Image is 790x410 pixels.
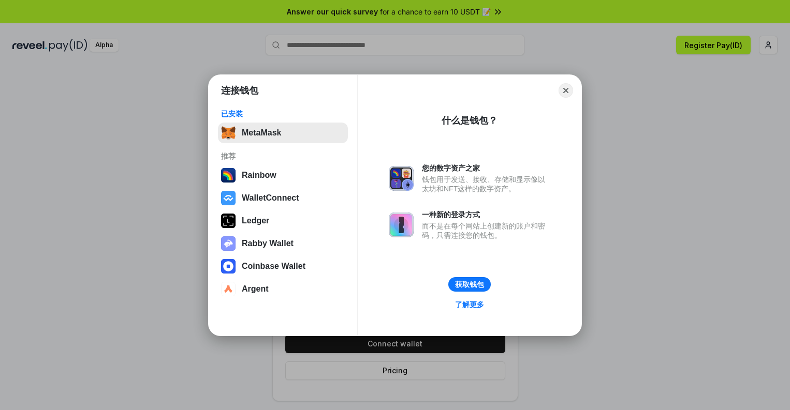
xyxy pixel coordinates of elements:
img: svg+xml,%3Csvg%20width%3D%2228%22%20height%3D%2228%22%20viewBox%3D%220%200%2028%2028%22%20fill%3D... [221,259,236,274]
div: Argent [242,284,269,294]
div: 推荐 [221,151,345,161]
div: Ledger [242,216,269,225]
button: Ledger [218,210,348,231]
img: svg+xml,%3Csvg%20xmlns%3D%22http%3A%2F%2Fwww.w3.org%2F2000%2Fsvg%22%20width%3D%2228%22%20height%3... [221,214,236,228]
button: Coinbase Wallet [218,256,348,277]
button: Rainbow [218,165,348,186]
button: 获取钱包 [448,277,491,292]
div: Coinbase Wallet [242,262,305,271]
h1: 连接钱包 [221,84,258,97]
button: Argent [218,279,348,299]
button: WalletConnect [218,188,348,208]
div: MetaMask [242,128,281,138]
div: 了解更多 [455,300,484,309]
div: Rabby Wallet [242,239,294,248]
div: 一种新的登录方式 [422,210,550,219]
div: 获取钱包 [455,280,484,289]
img: svg+xml,%3Csvg%20fill%3D%22none%22%20height%3D%2233%22%20viewBox%3D%220%200%2035%2033%22%20width%... [221,126,236,140]
img: svg+xml,%3Csvg%20width%3D%2228%22%20height%3D%2228%22%20viewBox%3D%220%200%2028%2028%22%20fill%3D... [221,191,236,205]
div: 而不是在每个网站上创建新的账户和密码，只需连接您的钱包。 [422,221,550,240]
img: svg+xml,%3Csvg%20xmlns%3D%22http%3A%2F%2Fwww.w3.org%2F2000%2Fsvg%22%20fill%3D%22none%22%20viewBox... [389,212,414,237]
a: 了解更多 [449,298,490,311]
button: Close [559,83,573,98]
div: 钱包用于发送、接收、存储和显示像以太坊和NFT这样的数字资产。 [422,175,550,193]
div: 您的数字资产之家 [422,163,550,173]
div: Rainbow [242,171,276,180]
div: WalletConnect [242,193,299,203]
img: svg+xml,%3Csvg%20width%3D%2228%22%20height%3D%2228%22%20viewBox%3D%220%200%2028%2028%22%20fill%3D... [221,282,236,296]
button: Rabby Wallet [218,233,348,254]
div: 已安装 [221,109,345,118]
img: svg+xml,%3Csvg%20xmlns%3D%22http%3A%2F%2Fwww.w3.org%2F2000%2Fsvg%22%20fill%3D%22none%22%20viewBox... [221,236,236,251]
img: svg+xml,%3Csvg%20xmlns%3D%22http%3A%2F%2Fwww.w3.org%2F2000%2Fsvg%22%20fill%3D%22none%22%20viewBox... [389,166,414,191]
img: svg+xml,%3Csvg%20width%3D%22120%22%20height%3D%22120%22%20viewBox%3D%220%200%20120%20120%22%20fil... [221,168,236,183]
div: 什么是钱包？ [442,114,498,127]
button: MetaMask [218,123,348,143]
